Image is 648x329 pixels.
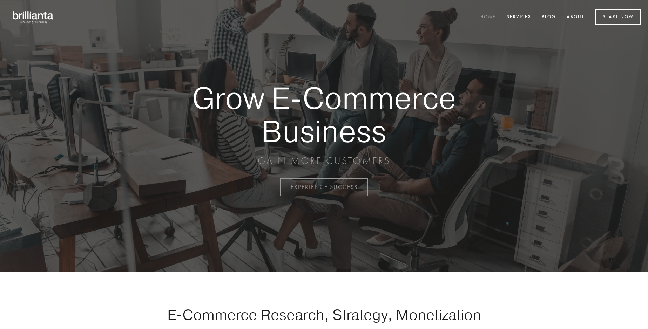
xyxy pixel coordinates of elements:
a: About [562,12,589,23]
p: GAIN MORE CUSTOMERS [168,155,480,167]
a: EXPERIENCE SUCCESS [280,178,368,196]
h1: E-Commerce Research, Strategy, Monetization [145,306,503,323]
a: Services [502,12,536,23]
img: brillianta - research, strategy, marketing [7,7,60,27]
a: Start Now [595,9,641,25]
a: Home [476,12,500,23]
a: Blog [537,12,560,23]
strong: Grow E-Commerce Business [168,81,480,148]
